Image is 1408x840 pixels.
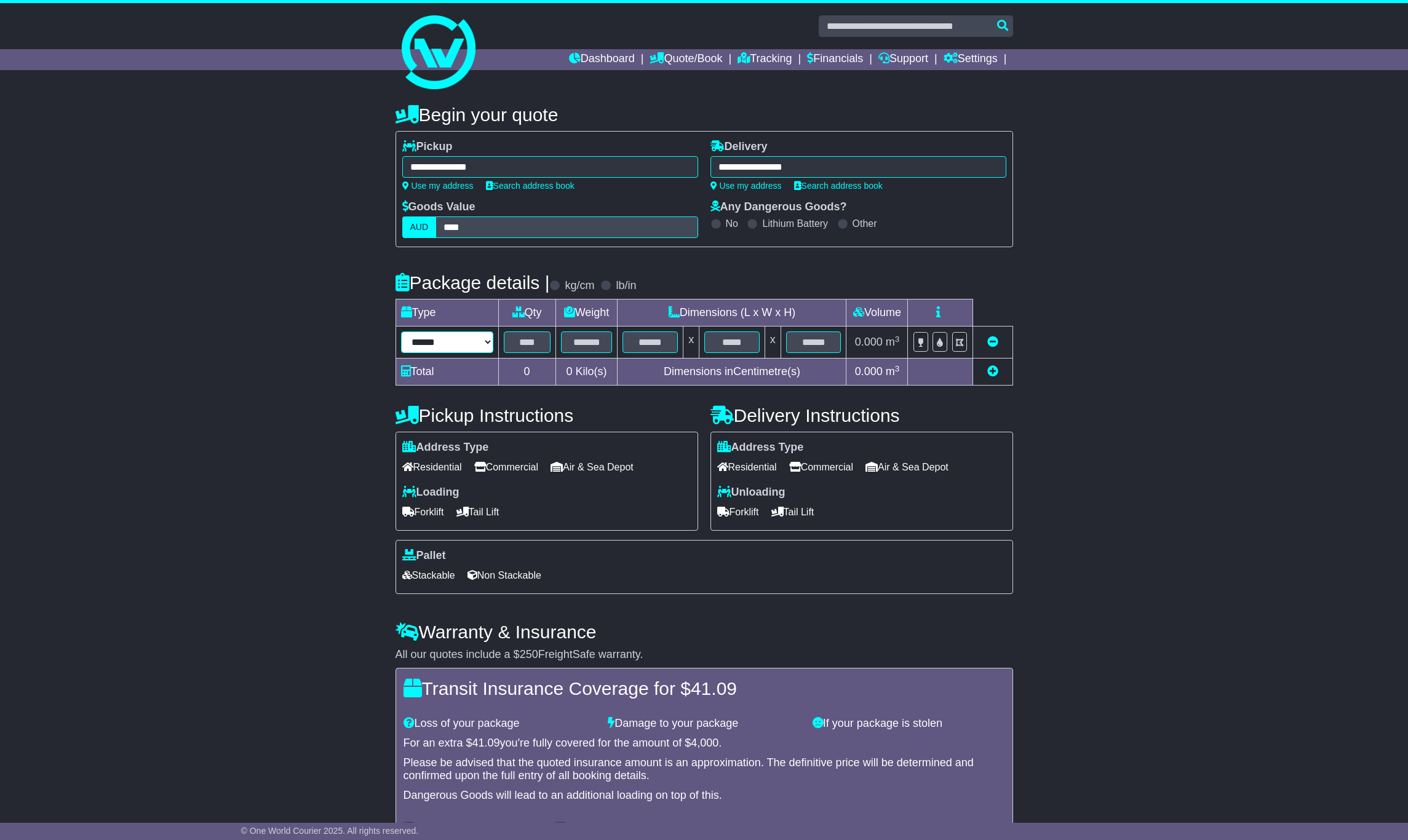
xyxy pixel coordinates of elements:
sup: 3 [895,364,900,373]
span: 0 [566,365,572,378]
span: 250 [520,648,538,660]
span: 41.09 [691,678,737,699]
h4: Begin your quote [396,105,1013,125]
div: For an extra $ you're fully covered for the amount of $ . [404,737,1005,750]
a: Support [878,49,928,70]
label: AUD [402,216,437,238]
span: Non Stackable [467,566,541,585]
td: 0 [498,359,555,386]
a: Search address book [486,181,575,191]
td: Type [396,299,498,327]
h4: Transit Insurance Coverage for $ [404,678,1005,699]
div: Please be advised that the quoted insurance amount is an approximation. The definitive price will... [404,756,1005,783]
span: Air & Sea Depot [551,458,634,477]
td: Weight [555,299,618,327]
sup: 3 [895,335,900,344]
label: kg/cm [565,279,594,293]
div: Damage to your package [602,717,806,731]
span: 0.000 [855,365,883,378]
a: Remove this item [987,336,998,348]
td: Volume [846,299,908,327]
h4: Package details | [396,272,550,293]
td: Dimensions (L x W x H) [618,299,846,327]
label: Pallet [402,549,446,563]
label: Loading [402,486,459,499]
label: Address Type [717,441,804,454]
label: Lithium Battery [762,218,828,229]
label: Unloading [717,486,786,499]
span: Tail Lift [771,502,814,521]
span: Forklift [717,502,759,521]
a: Financials [807,49,863,70]
a: Quote/Book [650,49,722,70]
a: Search address book [794,181,883,191]
td: Total [396,359,498,386]
div: Dangerous Goods will lead to an additional loading on top of this. [404,789,1005,802]
span: 4,000 [691,737,718,749]
div: Loss of your package [397,717,602,731]
span: Tail Lift [456,502,499,521]
span: Commercial [474,458,538,477]
h4: Delivery Instructions [710,405,1013,426]
a: Settings [944,49,998,70]
label: Goods Value [402,200,475,214]
span: 41.09 [472,737,500,749]
span: 0.000 [855,336,883,348]
a: Add new item [987,365,998,378]
span: Stackable [402,566,455,585]
label: Address Type [402,441,489,454]
a: Dashboard [569,49,635,70]
div: If your package is stolen [806,717,1011,731]
h4: Pickup Instructions [396,405,698,426]
a: Tracking [738,49,792,70]
td: x [765,327,781,359]
td: Qty [498,299,555,327]
label: lb/in [616,279,636,293]
span: m [886,365,900,378]
div: All our quotes include a $ FreightSafe warranty. [396,648,1013,662]
h4: Warranty & Insurance [396,622,1013,642]
span: m [886,336,900,348]
a: Use my address [710,181,782,191]
label: Delivery [710,140,768,154]
label: Pickup [402,140,453,154]
td: Dimensions in Centimetre(s) [618,359,846,386]
span: Forklift [402,502,444,521]
span: Residential [717,458,777,477]
label: No, I'm happy with the included warranty [570,821,770,834]
td: Kilo(s) [555,359,618,386]
label: Yes, add insurance cover [419,821,543,834]
span: Commercial [789,458,853,477]
label: Any Dangerous Goods? [710,200,847,214]
span: Residential [402,458,462,477]
label: Other [853,218,877,229]
label: No [726,218,738,229]
span: Air & Sea Depot [865,458,949,477]
span: © One World Courier 2025. All rights reserved. [241,826,419,836]
a: Use my address [402,181,474,191]
td: x [683,327,699,359]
